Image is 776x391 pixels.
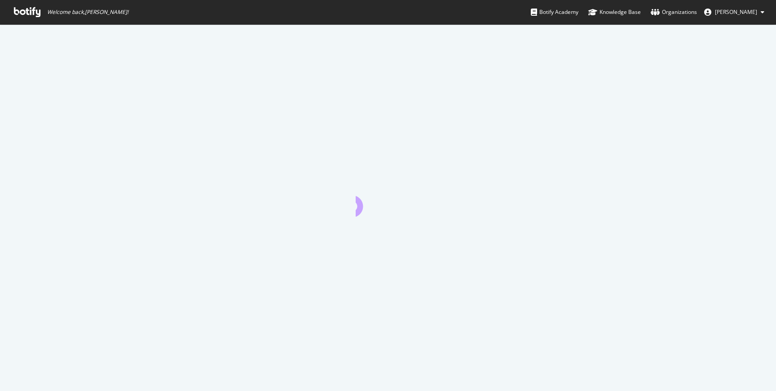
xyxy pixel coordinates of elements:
span: Ben Goodsell [715,8,757,16]
div: Organizations [651,8,697,17]
div: animation [356,184,420,217]
span: Welcome back, [PERSON_NAME] ! [47,9,128,16]
div: Botify Academy [531,8,578,17]
button: [PERSON_NAME] [697,5,772,19]
div: Knowledge Base [588,8,641,17]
